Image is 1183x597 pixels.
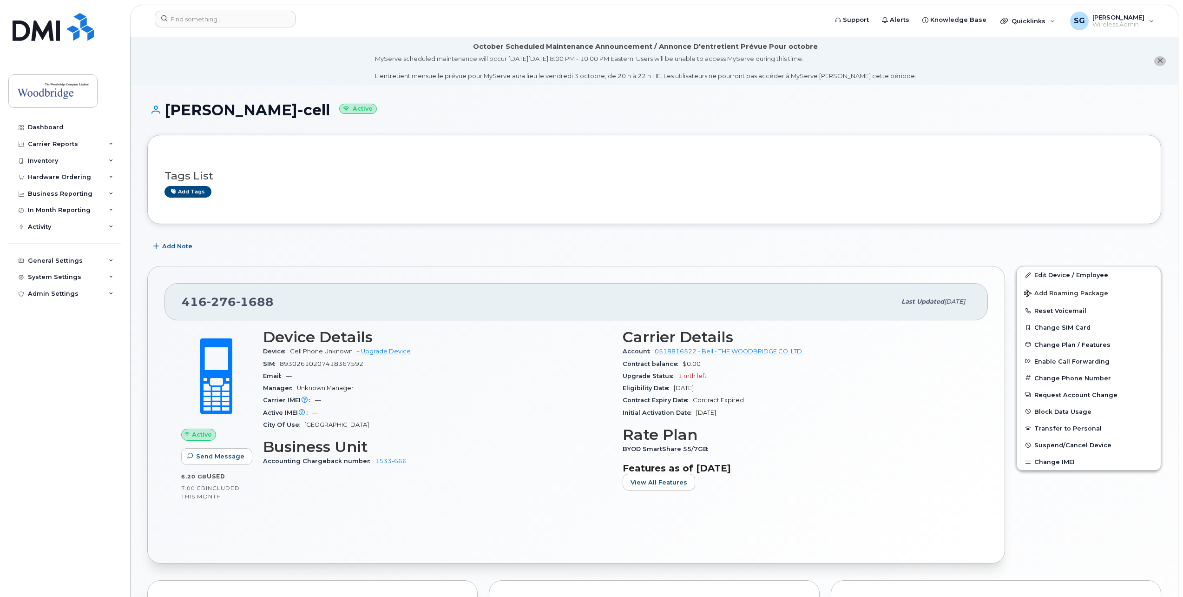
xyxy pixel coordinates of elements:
[263,397,315,404] span: Carrier IMEI
[297,385,354,391] span: Unknown Manager
[901,298,944,305] span: Last updated
[192,430,212,439] span: Active
[623,348,655,355] span: Account
[683,360,701,367] span: $0.00
[263,458,375,464] span: Accounting Chargeback number
[356,348,411,355] a: + Upgrade Device
[263,360,280,367] span: SIM
[263,438,611,455] h3: Business Unit
[655,348,803,355] a: 0518816522 - Bell - THE WOODBRIDGE CO. LTD.
[623,372,678,379] span: Upgrade Status
[207,473,225,480] span: used
[263,372,286,379] span: Email
[1017,283,1161,302] button: Add Roaming Package
[623,474,695,491] button: View All Features
[339,104,377,114] small: Active
[623,463,971,474] h3: Features as of [DATE]
[263,385,297,391] span: Manager
[162,242,192,251] span: Add Note
[623,360,683,367] span: Contract balance
[181,485,206,491] span: 7.00 GB
[290,348,353,355] span: Cell Phone Unknown
[375,54,916,80] div: MyServe scheduled maintenance will occur [DATE][DATE] 8:00 PM - 10:00 PM Eastern. Users will be u...
[1017,437,1161,453] button: Suspend/Cancel Device
[631,478,687,487] span: View All Features
[1024,290,1108,298] span: Add Roaming Package
[286,372,292,379] span: —
[1017,386,1161,403] button: Request Account Change
[1017,266,1161,283] a: Edit Device / Employee
[147,238,200,255] button: Add Note
[280,360,363,367] span: 89302610207418367592
[696,409,716,416] span: [DATE]
[1017,319,1161,336] button: Change SIM Card
[1034,341,1111,348] span: Change Plan / Features
[164,186,211,198] a: Add tags
[623,329,971,345] h3: Carrier Details
[623,385,674,391] span: Eligibility Date
[623,445,713,452] span: BYOD SmartShare 55/7GB
[263,409,312,416] span: Active IMEI
[181,484,240,500] span: included this month
[623,409,696,416] span: Initial Activation Date
[623,397,693,404] span: Contract Expiry Date
[473,42,818,52] div: October Scheduled Maintenance Announcement / Annonce D'entretient Prévue Pour octobre
[263,348,290,355] span: Device
[1017,302,1161,319] button: Reset Voicemail
[1017,403,1161,420] button: Block Data Usage
[1017,336,1161,353] button: Change Plan / Features
[181,473,207,480] span: 6.20 GB
[678,372,707,379] span: 1 mth left
[207,295,236,309] span: 276
[147,102,1161,118] h1: [PERSON_NAME]-cell
[1034,442,1111,449] span: Suspend/Cancel Device
[182,295,274,309] span: 416
[263,329,611,345] h3: Device Details
[1017,353,1161,370] button: Enable Call Forwarding
[1034,358,1110,365] span: Enable Call Forwarding
[623,426,971,443] h3: Rate Plan
[944,298,965,305] span: [DATE]
[196,452,244,461] span: Send Message
[263,421,304,428] span: City Of Use
[164,170,1144,182] h3: Tags List
[1017,453,1161,470] button: Change IMEI
[1017,420,1161,437] button: Transfer to Personal
[315,397,321,404] span: —
[181,448,252,465] button: Send Message
[304,421,369,428] span: [GEOGRAPHIC_DATA]
[1154,56,1166,66] button: close notification
[693,397,744,404] span: Contract Expired
[236,295,274,309] span: 1688
[375,458,407,464] a: 1533-666
[312,409,318,416] span: —
[674,385,694,391] span: [DATE]
[1017,370,1161,386] button: Change Phone Number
